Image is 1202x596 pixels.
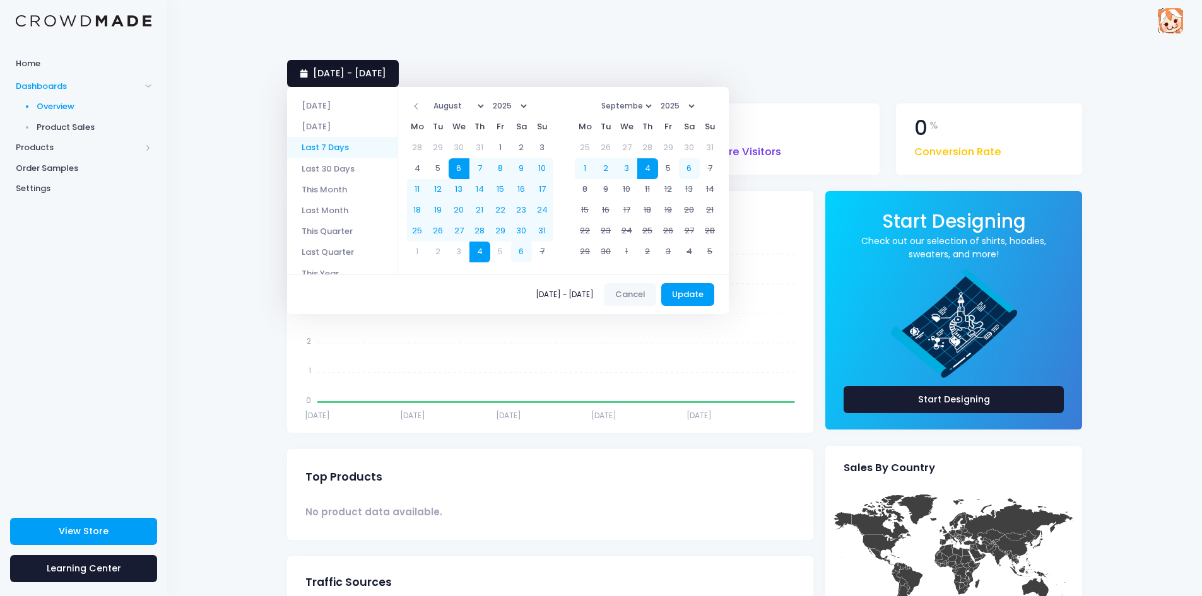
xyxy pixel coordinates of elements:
[882,208,1026,234] span: Start Designing
[407,137,428,158] td: 28
[679,158,700,179] td: 6
[700,200,721,221] td: 21
[616,179,637,200] td: 10
[616,137,637,158] td: 27
[511,242,532,262] td: 6
[490,221,511,242] td: 29
[428,158,449,179] td: 5
[686,409,712,420] tspan: [DATE]
[700,117,721,137] th: Su
[16,80,141,93] span: Dashboards
[400,409,425,420] tspan: [DATE]
[305,470,382,484] span: Top Products
[511,179,532,200] td: 16
[469,179,490,200] td: 14
[490,179,511,200] td: 15
[679,242,700,262] td: 4
[882,219,1026,231] a: Start Designing
[305,505,442,519] span: No product data available.
[575,117,596,137] th: Mo
[407,242,428,262] td: 1
[37,100,152,113] span: Overview
[575,221,596,242] td: 22
[511,200,532,221] td: 23
[596,117,616,137] th: Tu
[490,137,511,158] td: 1
[287,242,398,262] li: Last Quarter
[428,221,449,242] td: 26
[287,60,399,87] a: [DATE] - [DATE]
[844,386,1064,413] a: Start Designing
[929,118,938,133] span: %
[679,117,700,137] th: Sa
[679,200,700,221] td: 20
[305,409,330,420] tspan: [DATE]
[469,200,490,221] td: 21
[596,221,616,242] td: 23
[511,117,532,137] th: Sa
[711,138,781,160] span: Store Visitors
[309,365,311,376] tspan: 1
[490,158,511,179] td: 8
[307,306,311,317] tspan: 3
[658,242,679,262] td: 3
[449,158,469,179] td: 6
[449,117,469,137] th: We
[407,200,428,221] td: 18
[596,179,616,200] td: 9
[596,200,616,221] td: 16
[469,117,490,137] th: Th
[287,116,398,137] li: [DATE]
[596,137,616,158] td: 26
[536,291,599,298] span: [DATE] - [DATE]
[511,158,532,179] td: 9
[844,462,935,474] span: Sales By Country
[658,200,679,221] td: 19
[532,200,553,221] td: 24
[637,242,658,262] td: 2
[287,158,398,179] li: Last 30 Days
[532,221,553,242] td: 31
[679,221,700,242] td: 27
[575,242,596,262] td: 29
[661,283,715,306] button: Update
[407,179,428,200] td: 11
[591,409,616,420] tspan: [DATE]
[658,117,679,137] th: Fr
[287,137,398,158] li: Last 7 Days
[449,221,469,242] td: 27
[700,179,721,200] td: 14
[679,179,700,200] td: 13
[575,158,596,179] td: 1
[16,182,151,195] span: Settings
[10,555,157,582] a: Learning Center
[616,117,637,137] th: We
[637,221,658,242] td: 25
[658,221,679,242] td: 26
[616,200,637,221] td: 17
[428,200,449,221] td: 19
[16,162,151,175] span: Order Samples
[575,179,596,200] td: 8
[532,242,553,262] td: 7
[428,179,449,200] td: 12
[287,221,398,242] li: This Quarter
[496,409,521,420] tspan: [DATE]
[287,179,398,200] li: This Month
[469,137,490,158] td: 31
[449,179,469,200] td: 13
[637,117,658,137] th: Th
[449,137,469,158] td: 30
[616,158,637,179] td: 3
[428,137,449,158] td: 29
[306,395,311,406] tspan: 0
[469,221,490,242] td: 28
[469,158,490,179] td: 7
[1158,8,1183,33] img: User
[305,576,392,589] span: Traffic Sources
[428,117,449,137] th: Tu
[16,57,151,70] span: Home
[449,200,469,221] td: 20
[616,221,637,242] td: 24
[10,518,157,545] a: View Store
